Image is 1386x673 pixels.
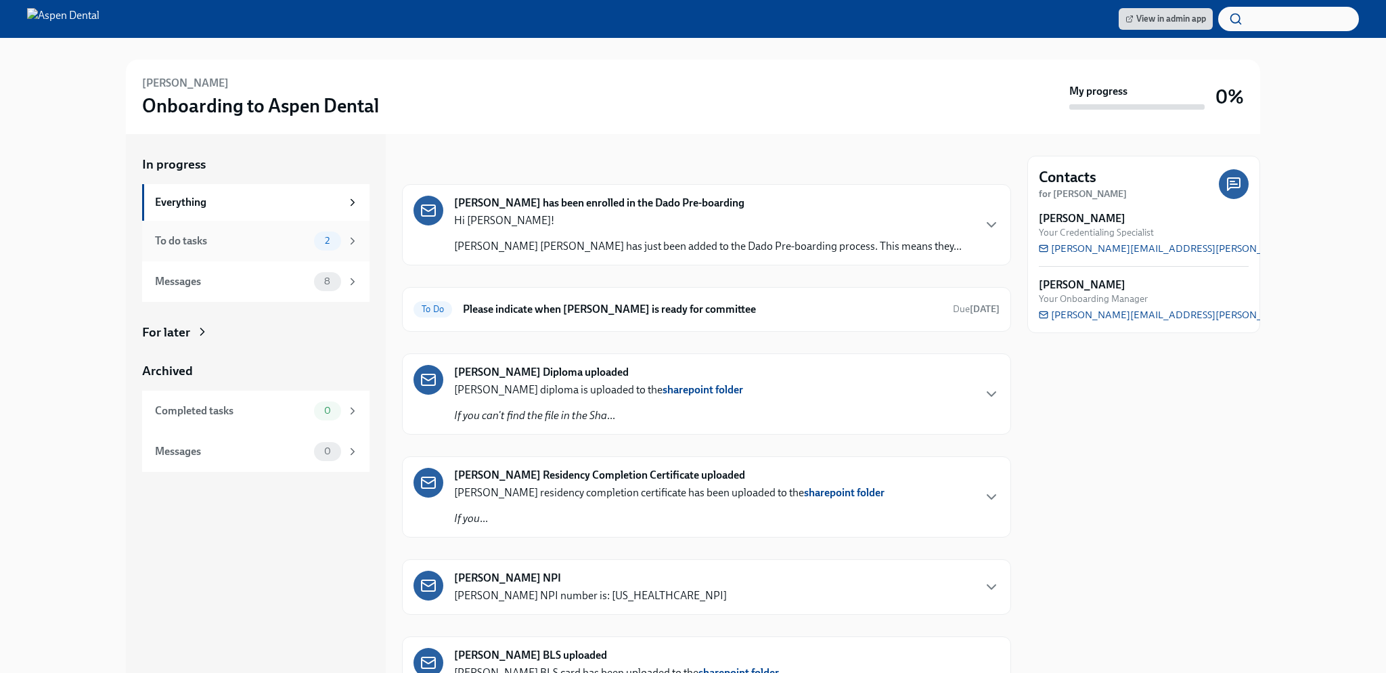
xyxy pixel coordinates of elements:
[413,299,1000,320] a: To DoPlease indicate when [PERSON_NAME] is ready for committeeDue[DATE]
[142,324,190,341] div: For later
[1215,85,1244,109] h3: 0%
[402,156,466,173] div: In progress
[155,234,309,248] div: To do tasks
[953,303,1000,316] span: February 20th, 2026 09:00
[142,391,370,431] a: Completed tasks0
[142,184,370,221] a: Everything
[454,468,745,483] strong: [PERSON_NAME] Residency Completion Certificate uploaded
[413,304,452,314] span: To Do
[454,365,629,380] strong: [PERSON_NAME] Diploma uploaded
[953,303,1000,315] span: Due
[142,431,370,472] a: Messages0
[663,383,743,396] a: sharepoint folder
[454,196,744,211] strong: [PERSON_NAME] has been enrolled in the Dado Pre-boarding
[155,444,309,459] div: Messages
[1039,211,1125,226] strong: [PERSON_NAME]
[454,512,480,525] em: If you
[804,486,885,499] a: sharepoint folder
[316,446,339,456] span: 0
[27,8,99,30] img: Aspen Dental
[142,362,370,380] a: Archived
[454,571,561,586] strong: [PERSON_NAME] NPI
[1069,84,1127,99] strong: My progress
[142,156,370,173] a: In progress
[970,303,1000,315] strong: [DATE]
[454,409,607,422] em: If you can't find the file in the Sha
[155,274,309,289] div: Messages
[1039,278,1125,292] strong: [PERSON_NAME]
[142,221,370,261] a: To do tasks2
[454,485,885,500] p: [PERSON_NAME] residency completion certificate has been uploaded to the
[155,195,341,210] div: Everything
[454,408,743,423] p: ...
[142,76,229,91] h6: [PERSON_NAME]
[454,239,962,254] p: [PERSON_NAME] [PERSON_NAME] has just been added to the Dado Pre-boarding process. This means they...
[1039,167,1096,188] h4: Contacts
[155,404,309,418] div: Completed tasks
[454,383,743,397] p: [PERSON_NAME] diploma is uploaded to the
[1125,12,1206,26] span: View in admin app
[1039,292,1148,305] span: Your Onboarding Manager
[454,648,607,663] strong: [PERSON_NAME] BLS uploaded
[316,276,338,286] span: 8
[142,324,370,341] a: For later
[454,588,727,603] p: [PERSON_NAME] NPI number is: [US_HEALTHCARE_NPI]
[142,93,379,118] h3: Onboarding to Aspen Dental
[1039,308,1377,322] a: [PERSON_NAME][EMAIL_ADDRESS][PERSON_NAME][DOMAIN_NAME]
[463,302,942,317] h6: Please indicate when [PERSON_NAME] is ready for committee
[454,213,962,228] p: Hi [PERSON_NAME]!
[1039,226,1154,239] span: Your Credentialing Specialist
[1039,242,1377,255] a: [PERSON_NAME][EMAIL_ADDRESS][PERSON_NAME][DOMAIN_NAME]
[317,236,338,246] span: 2
[1039,188,1127,200] strong: for [PERSON_NAME]
[1119,8,1213,30] a: View in admin app
[316,406,339,416] span: 0
[142,261,370,302] a: Messages8
[454,511,885,526] p: ...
